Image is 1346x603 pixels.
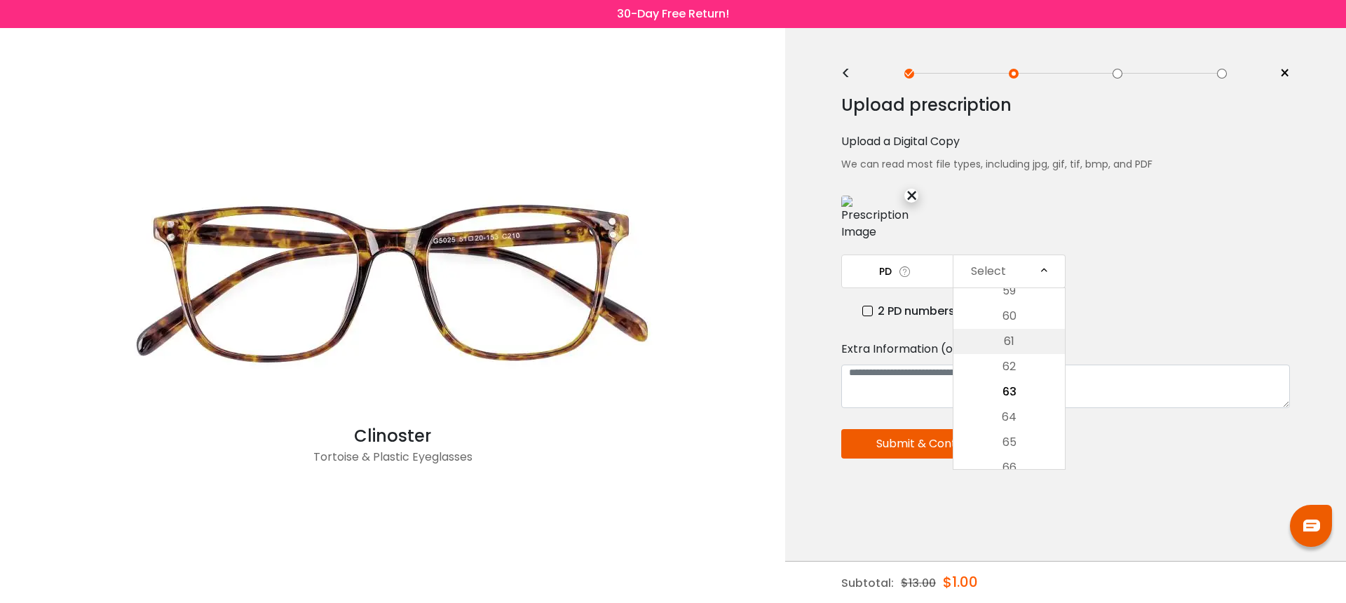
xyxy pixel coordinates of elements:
a: × [1269,63,1290,84]
div: Select [971,257,1006,285]
button: Submit & Continue [841,429,1014,459]
li: 64 [953,405,1065,430]
li: 62 [953,354,1065,379]
li: 63 [953,379,1065,405]
li: 66 [953,455,1065,480]
div: × [904,189,918,203]
span: × [1279,63,1290,84]
div: < [841,68,862,79]
li: 60 [953,304,1065,329]
div: Clinoster [112,424,673,449]
div: Upload prescription [841,91,1290,119]
li: 61 [953,329,1065,354]
div: Tortoise & Plastic Eyeglasses [112,449,673,477]
img: Prescription Image [841,196,911,240]
td: PD [841,255,953,288]
div: We can read most file types, including jpg, gif, tif, bmp, and PDF [841,150,1290,179]
label: 2 PD numbers [862,302,955,320]
div: Upload a Digital Copy [841,133,1290,150]
div: Extra Information (optional). [841,341,1290,358]
div: $1.00 [943,562,978,602]
img: chat [1303,520,1320,531]
li: 65 [953,430,1065,455]
li: 59 [953,278,1065,304]
img: Tortoise Clinoster - Plastic Eyeglasses [112,143,673,424]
